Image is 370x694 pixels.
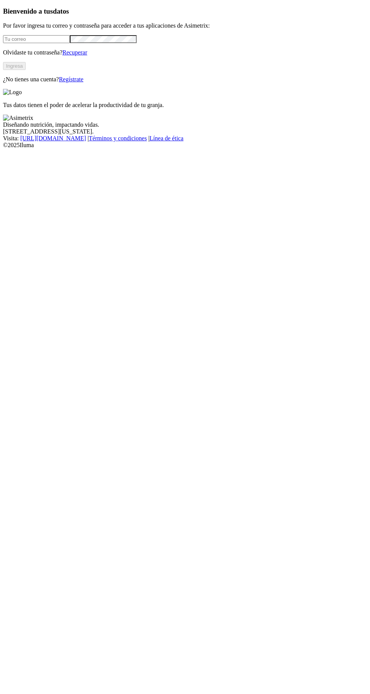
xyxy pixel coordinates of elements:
[3,89,22,96] img: Logo
[3,102,367,109] p: Tus datos tienen el poder de acelerar la productividad de tu granja.
[3,62,26,70] button: Ingresa
[3,135,367,142] div: Visita : | |
[3,35,70,43] input: Tu correo
[150,135,183,141] a: Línea de ética
[89,135,147,141] a: Términos y condiciones
[3,49,367,56] p: Olvidaste tu contraseña?
[3,121,367,128] div: Diseñando nutrición, impactando vidas.
[20,135,86,141] a: [URL][DOMAIN_NAME]
[3,142,367,149] div: © 2025 Iluma
[3,115,33,121] img: Asimetrix
[53,7,69,15] span: datos
[62,49,87,56] a: Recuperar
[3,7,367,16] h3: Bienvenido a tus
[59,76,83,82] a: Regístrate
[3,22,367,29] p: Por favor ingresa tu correo y contraseña para acceder a tus aplicaciones de Asimetrix:
[3,128,367,135] div: [STREET_ADDRESS][US_STATE].
[3,76,367,83] p: ¿No tienes una cuenta?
